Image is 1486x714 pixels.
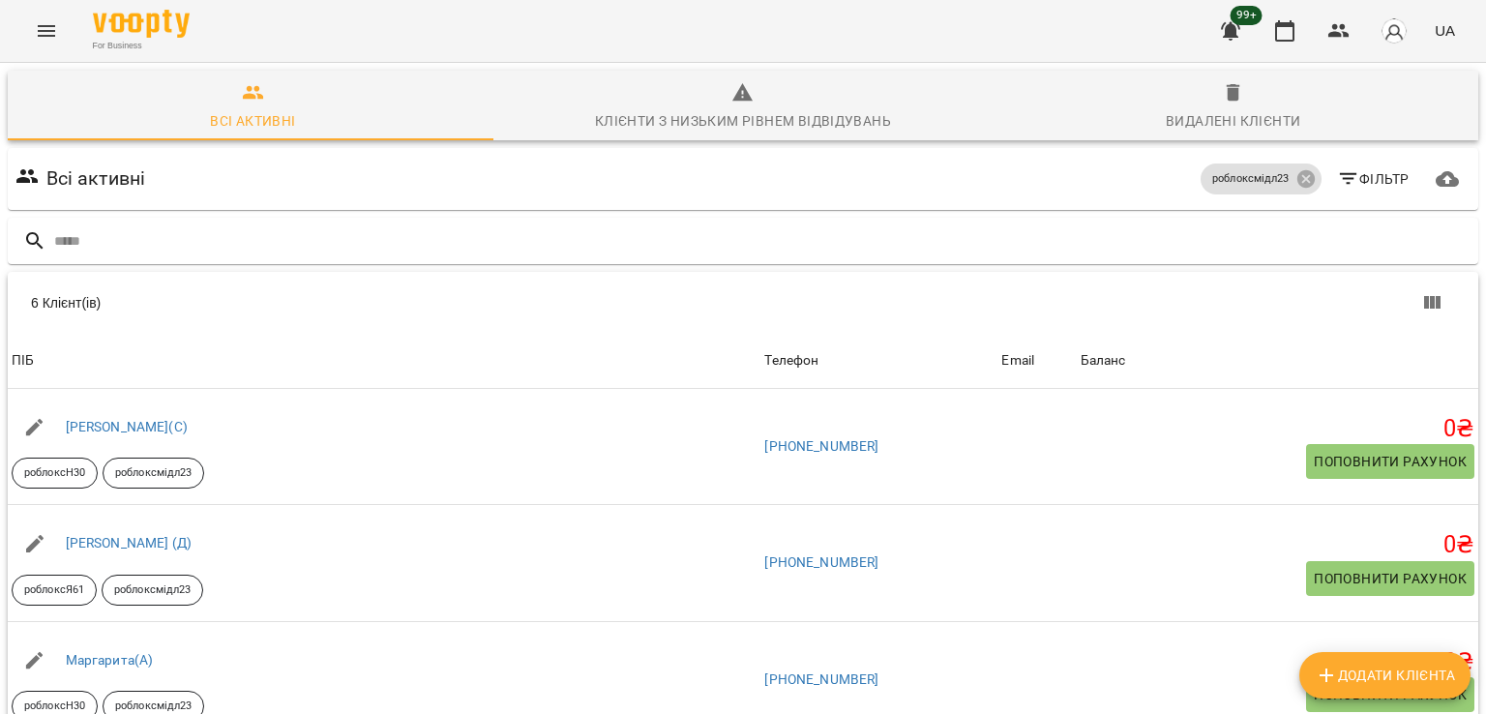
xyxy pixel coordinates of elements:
div: роблоксЯ61 [12,575,97,606]
div: Sort [12,349,34,372]
a: Маргарита(А) [66,652,154,668]
button: Поповнити рахунок [1306,444,1474,479]
span: Email [1001,349,1072,372]
button: Додати клієнта [1299,652,1471,699]
div: Видалені клієнти [1166,109,1300,133]
div: роблоксмідл23 [102,575,203,606]
a: [PHONE_NUMBER] [764,671,878,687]
span: Додати клієнта [1315,664,1455,687]
h6: Всі активні [46,164,146,193]
span: For Business [93,40,190,52]
div: Sort [1001,349,1034,372]
span: Поповнити рахунок [1314,567,1467,590]
div: Sort [1081,349,1126,372]
p: роблоксмідл23 [1212,171,1289,188]
a: [PERSON_NAME](С) [66,419,188,434]
div: Email [1001,349,1034,372]
button: Поповнити рахунок [1306,561,1474,596]
a: [PHONE_NUMBER] [764,554,878,570]
button: Вигляд колонок [1409,280,1455,326]
div: Клієнти з низьким рівнем відвідувань [595,109,891,133]
h5: 0 ₴ [1081,414,1474,444]
a: [PERSON_NAME] (Д) [66,535,193,550]
h5: 0 ₴ [1081,647,1474,677]
div: Sort [764,349,818,372]
span: Баланс [1081,349,1474,372]
div: Table Toolbar [8,272,1478,334]
button: Поповнити рахунок [1306,677,1474,712]
button: Menu [23,8,70,54]
p: роблоксмідл23 [115,465,192,482]
p: роблоксмідл23 [114,582,191,599]
div: роблоксН30 [12,458,98,489]
span: 99+ [1231,6,1263,25]
div: Телефон [764,349,818,372]
div: Всі активні [210,109,295,133]
a: [PHONE_NUMBER] [764,438,878,454]
span: Фільтр [1337,167,1410,191]
p: роблоксЯ61 [24,582,84,599]
span: UA [1435,20,1455,41]
button: UA [1427,13,1463,48]
div: роблоксмідл23 [103,458,204,489]
span: ПІБ [12,349,757,372]
img: Voopty Logo [93,10,190,38]
div: ПІБ [12,349,34,372]
span: Телефон [764,349,994,372]
div: 6 Клієнт(ів) [31,293,755,312]
h5: 0 ₴ [1081,530,1474,560]
span: Поповнити рахунок [1314,450,1467,473]
p: роблоксН30 [24,465,85,482]
div: Баланс [1081,349,1126,372]
div: роблоксмідл23 [1201,164,1321,194]
button: Фільтр [1329,162,1417,196]
img: avatar_s.png [1381,17,1408,45]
